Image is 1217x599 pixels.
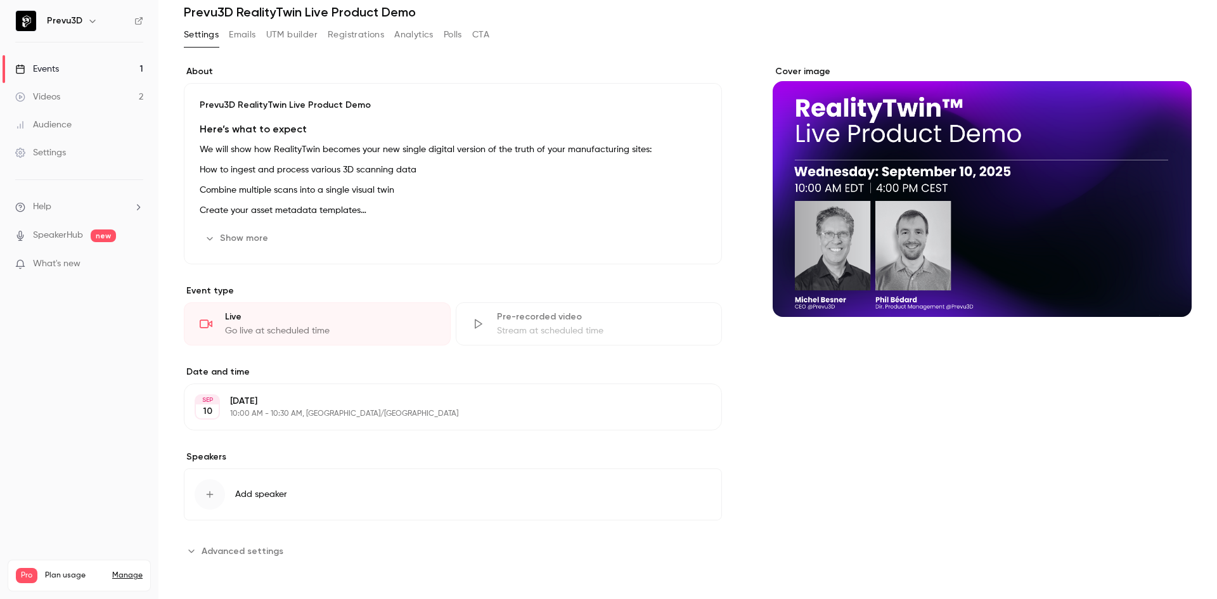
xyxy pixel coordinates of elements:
[184,468,722,520] button: Add speaker
[33,229,83,242] a: SpeakerHub
[230,395,655,408] p: [DATE]
[16,11,36,31] img: Prevu3D
[328,25,384,45] button: Registrations
[200,142,706,157] p: We will show how RealityTwin becomes your new single digital version of the truth of your manufac...
[235,488,287,501] span: Add speaker
[15,91,60,103] div: Videos
[128,259,143,270] iframe: Noticeable Trigger
[394,25,434,45] button: Analytics
[15,146,66,159] div: Settings
[200,228,276,248] button: Show more
[773,65,1192,78] label: Cover image
[15,63,59,75] div: Events
[184,4,1192,20] h1: Prevu3D RealityTwin Live Product Demo
[472,25,489,45] button: CTA
[497,325,707,337] div: Stream at scheduled time
[91,229,116,242] span: new
[444,25,462,45] button: Polls
[15,119,72,131] div: Audience
[200,183,706,198] p: Combine multiple scans into a single visual twin
[184,366,722,378] label: Date and time
[773,65,1192,317] section: Cover image
[47,15,82,27] h6: Prevu3D
[15,200,143,214] li: help-dropdown-opener
[196,396,219,404] div: SEP
[200,99,706,112] p: Prevu3D RealityTwin Live Product Demo
[16,568,37,583] span: Pro
[200,203,706,218] p: Create your asset metadata templates
[225,325,435,337] div: Go live at scheduled time
[230,409,655,419] p: 10:00 AM - 10:30 AM, [GEOGRAPHIC_DATA]/[GEOGRAPHIC_DATA]
[200,122,706,137] h3: Here’s what to expect
[184,302,451,345] div: LiveGo live at scheduled time
[229,25,255,45] button: Emails
[184,541,722,561] section: Advanced settings
[184,451,722,463] label: Speakers
[266,25,318,45] button: UTM builder
[184,285,722,297] p: Event type
[200,162,706,177] p: How to ingest and process various 3D scanning data
[184,25,219,45] button: Settings
[456,302,723,345] div: Pre-recorded videoStream at scheduled time
[497,311,707,323] div: Pre-recorded video
[184,65,722,78] label: About
[112,570,143,581] a: Manage
[203,405,212,418] p: 10
[225,311,435,323] div: Live
[45,570,105,581] span: Plan usage
[33,200,51,214] span: Help
[33,257,80,271] span: What's new
[202,544,283,558] span: Advanced settings
[184,541,291,561] button: Advanced settings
